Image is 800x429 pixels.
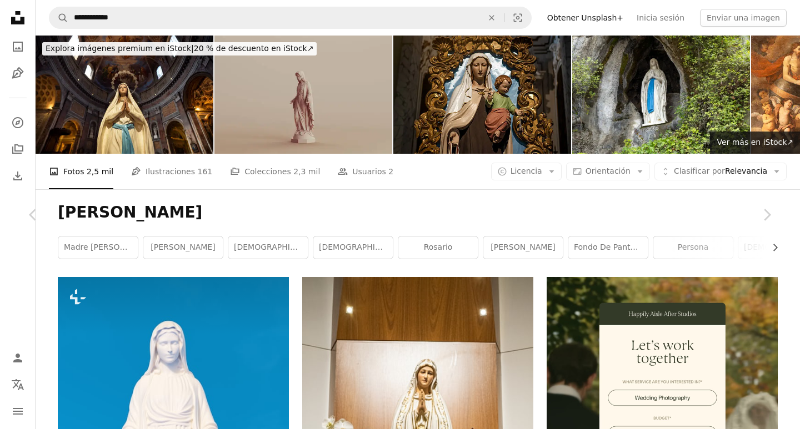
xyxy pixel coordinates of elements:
a: Usuarios 2 [338,154,393,189]
img: Estatua religiosa de la Virgen María sosteniendo al niño Jesús [393,36,571,154]
button: Enviar una imagen [700,9,787,27]
button: Menú [7,400,29,422]
a: Una estatua de una mujer con un velo en la cabeza [58,416,289,426]
button: Licencia [491,163,562,180]
img: Virgin Mary [36,36,213,154]
a: Siguiente [733,161,800,268]
span: Relevancia [674,166,767,177]
button: Buscar en Unsplash [49,7,68,28]
a: Colecciones 2,3 mil [230,154,320,189]
span: 2 [388,165,393,178]
a: Rosario [398,236,478,259]
button: Búsqueda visual [504,7,531,28]
div: 20 % de descuento en iStock ↗ [42,42,317,55]
a: [PERSON_NAME] [143,236,223,259]
button: Clasificar porRelevancia [654,163,787,180]
span: Clasificar por [674,166,725,175]
a: Explorar [7,112,29,134]
span: Licencia [511,166,542,175]
a: Iniciar sesión / Registrarse [7,347,29,369]
a: [DEMOGRAPHIC_DATA] mío [313,236,393,259]
a: Colecciones [7,138,29,160]
img: Lourdes, France [572,36,750,154]
a: Ilustraciones 161 [131,154,212,189]
span: Orientación [586,166,631,175]
a: Ver más en iStock↗ [710,132,800,154]
span: 161 [197,165,212,178]
button: Idioma [7,374,29,396]
a: Obtener Unsplash+ [541,9,630,27]
span: 2,3 mil [293,165,320,178]
a: [DEMOGRAPHIC_DATA] [228,236,308,259]
a: persona [653,236,733,259]
h1: [PERSON_NAME] [58,203,778,223]
button: Borrar [479,7,504,28]
img: Estatua de la Virgen María escultura fondos neutros tonos suaves beige marrón cerámica cerámica v... [214,36,392,154]
a: [PERSON_NAME] [483,236,563,259]
form: Encuentra imágenes en todo el sitio [49,7,532,29]
a: Fondo de pantalla de [PERSON_NAME] [568,236,648,259]
a: Explora imágenes premium en iStock|20 % de descuento en iStock↗ [36,36,323,62]
a: Inicia sesión [630,9,691,27]
a: Ilustraciones [7,62,29,84]
a: Fotos [7,36,29,58]
span: Ver más en iStock ↗ [717,138,793,147]
button: Orientación [566,163,650,180]
a: Madre [PERSON_NAME] [58,236,138,259]
span: Explora imágenes premium en iStock | [46,44,194,53]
